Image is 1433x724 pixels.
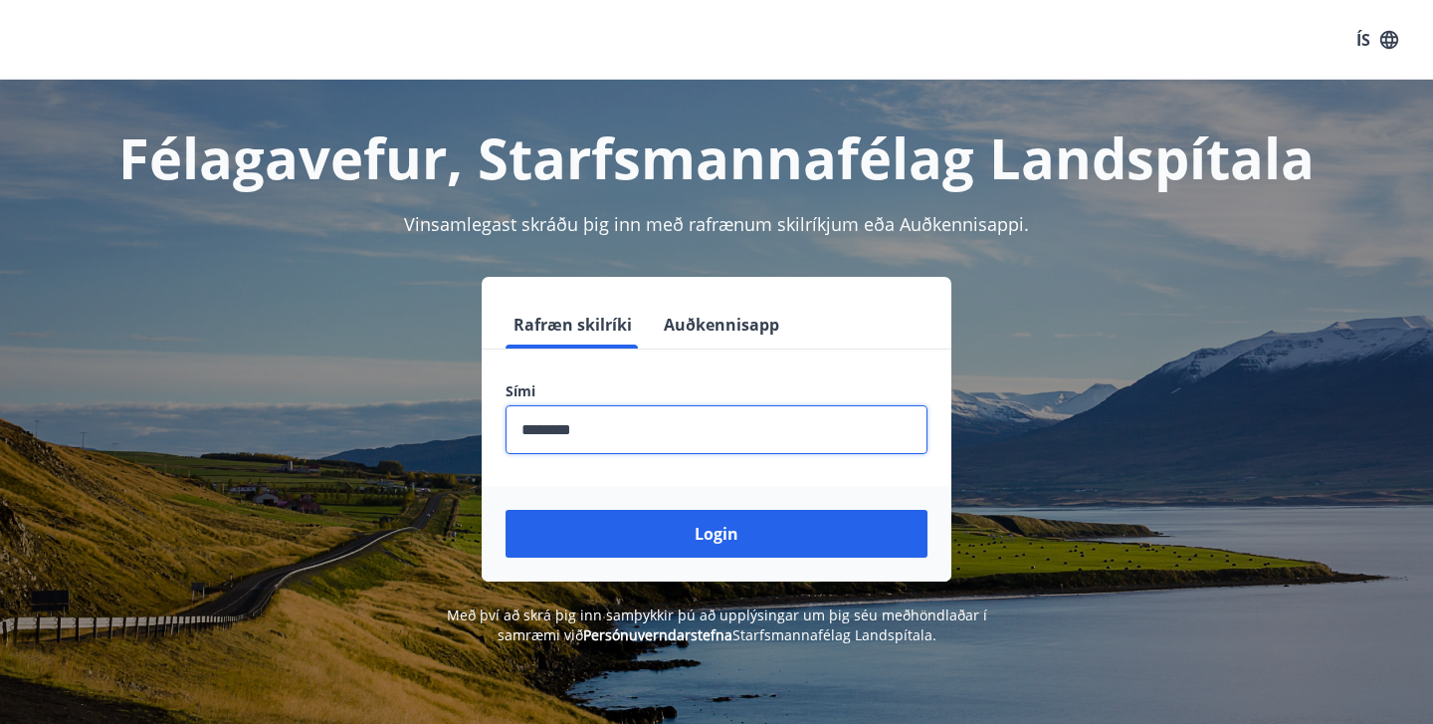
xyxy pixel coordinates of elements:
[404,212,1029,236] span: Vinsamlegast skráðu þig inn með rafrænum skilríkjum eða Auðkennisappi.
[447,605,987,644] span: Með því að skrá þig inn samþykkir þú að upplýsingar um þig séu meðhöndlaðar í samræmi við Starfsm...
[1345,22,1409,58] button: ÍS
[506,381,927,401] label: Sími
[583,625,732,644] a: Persónuverndarstefna
[24,120,1409,195] h1: Félagavefur, Starfsmannafélag Landspítala
[656,301,787,349] button: Auðkennisapp
[506,301,640,349] button: Rafræn skilríki
[506,510,927,558] button: Login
